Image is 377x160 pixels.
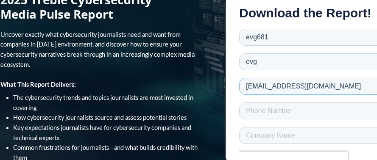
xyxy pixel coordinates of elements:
[0,81,76,88] strong: What This Report Delivers:
[0,31,195,68] span: Uncover exactly what cybersecurity journalists need and want from companies in [DATE] environment...
[13,94,193,111] span: The cybersecurity trends and topics journalists are most invested in covering
[13,114,187,121] span: How cybersecurity journalists source and assess potential stories
[13,124,191,141] span: Key expectations journalists have for cybersecurity companies and technical experts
